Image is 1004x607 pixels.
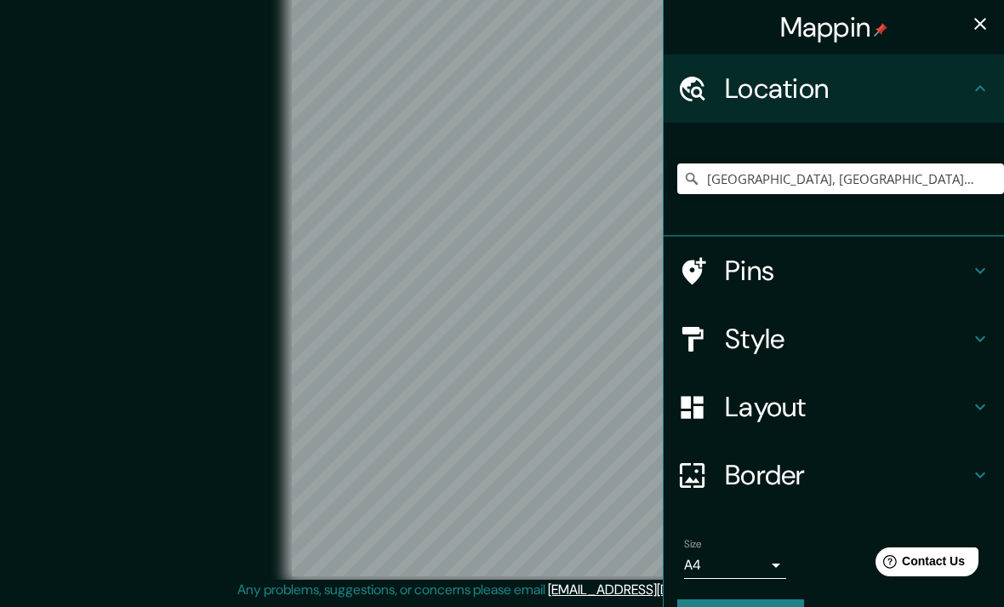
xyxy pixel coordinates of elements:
[664,54,1004,123] div: Location
[725,254,970,288] h4: Pins
[664,441,1004,509] div: Border
[874,23,887,37] img: pin-icon.png
[664,373,1004,441] div: Layout
[725,390,970,424] h4: Layout
[725,72,970,106] h4: Location
[237,580,761,600] p: Any problems, suggestions, or concerns please email .
[725,458,970,492] h4: Border
[664,305,1004,373] div: Style
[548,581,758,598] a: [EMAIL_ADDRESS][DOMAIN_NAME]
[677,163,1004,194] input: Pick your city or area
[684,552,786,579] div: A4
[780,10,888,44] h4: Mappin
[725,322,970,356] h4: Style
[853,541,985,588] iframe: Help widget launcher
[664,237,1004,305] div: Pins
[684,537,702,552] label: Size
